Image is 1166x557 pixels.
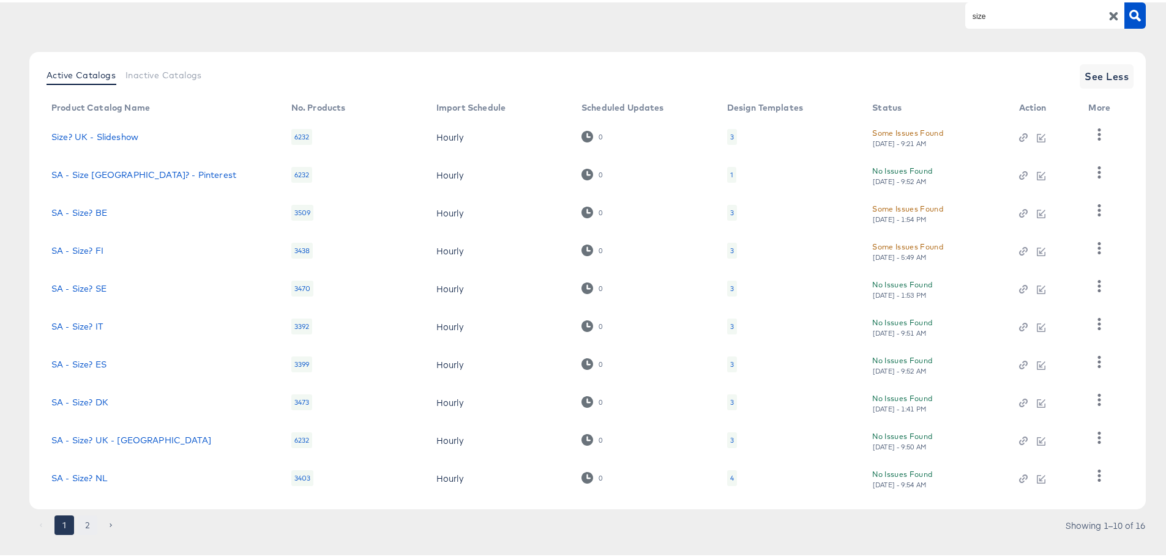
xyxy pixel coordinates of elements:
div: 0 [581,280,603,292]
span: See Less [1085,65,1129,83]
div: Some Issues Found [872,200,943,213]
span: Active Catalogs [47,68,116,78]
button: Some Issues Found[DATE] - 5:49 AM [872,238,943,259]
div: 0 [581,166,603,178]
td: Hourly [427,381,572,419]
div: 3 [727,354,737,370]
div: 0 [581,356,603,367]
div: Some Issues Found [872,124,943,137]
td: Hourly [427,153,572,191]
div: 0 [598,471,603,480]
div: 0 [598,320,603,328]
th: Action [1009,96,1079,116]
nav: pagination navigation [29,513,122,533]
div: 3 [730,319,734,329]
div: No. Products [291,100,346,110]
div: 3473 [291,392,313,408]
div: 3 [730,243,734,253]
a: SA - Size? IT [51,319,103,329]
div: 0 [581,128,603,140]
span: Inactive Catalogs [125,68,202,78]
button: Some Issues Found[DATE] - 9:21 AM [872,124,943,146]
div: 4 [730,471,734,481]
th: More [1078,96,1125,116]
div: 3 [727,430,737,446]
div: 1 [730,168,733,177]
div: 3438 [291,240,313,256]
div: Scheduled Updates [581,100,664,110]
td: Hourly [427,116,572,153]
button: Go to page 2 [78,513,97,533]
div: Design Templates [727,100,803,110]
div: 0 [598,433,603,442]
div: Showing 1–10 of 16 [1065,518,1146,527]
a: SA - Size? SE [51,281,107,291]
button: Some Issues Found[DATE] - 1:54 PM [872,200,943,221]
div: [DATE] - 5:49 AM [872,251,927,259]
button: See Less [1080,62,1134,86]
a: SA - Size? BE [51,205,107,215]
div: 0 [598,168,603,177]
div: 3 [727,127,737,142]
th: Status [862,96,1009,116]
div: 0 [581,204,603,216]
div: 0 [598,244,603,253]
div: 3 [727,278,737,294]
div: [DATE] - 1:54 PM [872,213,927,221]
div: 3 [730,281,734,291]
a: SA - Size? ES [51,357,107,367]
div: 0 [581,318,603,330]
div: 0 [581,432,603,443]
div: 0 [581,470,603,481]
a: Size? UK - Slideshow [51,130,138,139]
div: 0 [598,358,603,366]
div: 3403 [291,468,314,484]
div: 0 [598,130,603,139]
div: 3470 [291,278,314,294]
div: 6232 [291,127,313,142]
a: SA - Size? FI [51,243,103,253]
div: 0 [598,206,603,215]
a: SA - Size? UK - [GEOGRAPHIC_DATA] [51,433,211,443]
div: 3399 [291,354,313,370]
div: 0 [598,282,603,290]
div: [DATE] - 9:21 AM [872,137,927,146]
div: 6232 [291,430,313,446]
div: 0 [581,394,603,405]
div: 4 [727,468,737,484]
div: 3509 [291,202,314,218]
div: 6232 [291,164,313,180]
div: 0 [598,396,603,404]
div: 0 [581,242,603,254]
td: Hourly [427,191,572,229]
div: Import Schedule [436,100,506,110]
button: Go to next page [101,513,121,533]
a: SA - Size [GEOGRAPHIC_DATA]? - Pinterest [51,168,236,177]
div: 3 [730,433,734,443]
div: 3 [727,202,737,218]
td: Hourly [427,305,572,343]
td: Hourly [427,419,572,457]
div: 3 [730,205,734,215]
td: Hourly [427,229,572,267]
input: Search Product Catalogs [970,7,1101,21]
div: 3 [730,395,734,405]
div: 3 [730,357,734,367]
a: SA - Size? NL [51,471,107,481]
td: Hourly [427,267,572,305]
button: page 1 [54,513,74,533]
div: 3 [727,392,737,408]
div: 3 [727,316,737,332]
div: Some Issues Found [872,238,943,251]
div: 3 [727,240,737,256]
div: 1 [727,164,736,180]
div: 3392 [291,316,313,332]
td: Hourly [427,343,572,381]
div: 3 [730,130,734,139]
a: SA - Size? DK [51,395,108,405]
div: Product Catalog Name [51,100,150,110]
td: Hourly [427,457,572,495]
